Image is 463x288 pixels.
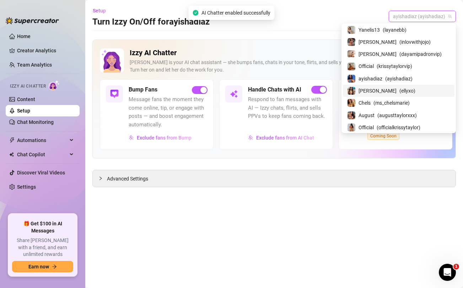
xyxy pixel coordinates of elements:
span: [PERSON_NAME] [359,50,397,58]
span: ( layanebb ) [383,26,407,34]
a: Chat Monitoring [17,119,54,125]
span: Share [PERSON_NAME] with a friend, and earn unlimited rewards [12,237,73,258]
img: svg%3e [230,90,238,98]
a: Creator Analytics [17,45,74,56]
span: Coming Soon [367,132,399,140]
button: Exclude fans from Bump [129,132,192,143]
span: arrow-right [52,264,57,269]
a: Content [17,96,35,102]
h5: Bump Fans [129,85,157,94]
span: Exclude fans from Bump [137,135,192,141]
img: Chat Copilot [9,152,14,157]
img: Official [348,63,355,70]
h2: Izzy AI Chatter [130,48,426,57]
span: Izzy AI Chatter [10,83,46,90]
span: ayishadiaz (ayishadiaz) [393,11,452,22]
a: Home [17,33,31,39]
img: ayishadiaz [348,75,355,83]
span: ( augusttaylorxxx ) [377,111,417,119]
img: Dayami [348,50,355,58]
h3: Turn Izzy On/Off for ayishadiaz [92,16,210,28]
span: Official [359,124,374,131]
span: team [448,14,452,19]
button: Setup [92,5,112,16]
span: Setup [93,8,106,14]
span: 🎁 Get $100 in AI Messages [12,220,73,234]
span: ( ms_chelsmarie ) [373,99,410,107]
span: [PERSON_NAME] [359,38,397,46]
span: [PERSON_NAME] [359,87,397,95]
a: Team Analytics [17,62,52,68]
span: Respond to fan messages with AI — Izzy chats, flirts, and sells PPVs to keep fans coming back. [248,95,327,121]
img: svg%3e [129,135,134,140]
span: 1 [453,264,459,269]
span: ( inlovwithjojo ) [399,38,431,46]
span: Exclude fans from AI Chat [256,135,314,141]
span: collapsed [98,176,103,180]
img: August [348,111,355,119]
span: thunderbolt [9,137,15,143]
iframe: Intercom live chat [439,264,456,281]
span: ( krissytaylorvip ) [377,62,412,70]
img: AI Chatter [49,80,60,90]
h5: Handle Chats with AI [248,85,301,94]
img: svg%3e [110,90,119,98]
span: Automations [17,135,68,146]
span: ayishadiaz [359,75,382,83]
img: JoJo [348,38,355,46]
a: Discover Viral Videos [17,170,65,176]
img: Chels [348,99,355,107]
a: Setup [17,108,30,114]
span: Earn now [28,264,49,269]
span: Yanelis13 [359,26,380,34]
span: ( ellyxo ) [399,87,415,95]
div: [PERSON_NAME] is your AI chat assistant — she bumps fans, chats in your tone, flirts, and sells y... [130,59,426,74]
span: Chels [359,99,371,107]
span: Official [359,62,374,70]
img: svg%3e [248,135,253,140]
span: Chat Copilot [17,149,68,160]
img: Elizabeth [348,87,355,95]
div: collapsed [98,174,107,182]
button: Earn nowarrow-right [12,261,73,272]
button: Exclude fans from AI Chat [248,132,314,143]
img: Yanelis13 [348,26,355,34]
span: Message fans the moment they come online, tip, or engage with posts — and boost engagement automa... [129,95,208,129]
a: Settings [17,184,36,190]
span: Advanced Settings [107,175,148,183]
span: ( officialkrissytaylor ) [377,124,420,131]
img: logo-BBDzfeDw.svg [6,17,59,24]
span: August [359,111,375,119]
span: ( dayamipadronvip ) [399,50,442,58]
img: Izzy AI Chatter [100,48,124,73]
img: Official [348,124,355,131]
span: ( ayishadiaz ) [385,75,413,83]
